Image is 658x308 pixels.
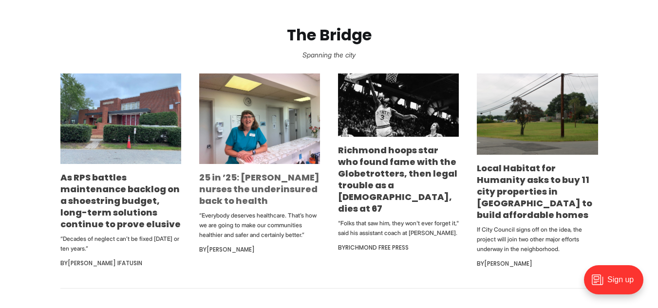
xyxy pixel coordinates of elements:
img: Local Habitat for Humanity asks to buy 11 city properties in Northside to build affordable homes [477,73,598,155]
p: If City Council signs off on the idea, the project will join two other major efforts underway in ... [477,225,598,254]
img: As RPS battles maintenance backlog on a shoestring budget, long-term solutions continue to prove ... [60,73,181,164]
div: By [199,244,320,255]
a: [PERSON_NAME] [207,245,255,254]
div: By [338,242,459,254]
iframe: portal-trigger [576,260,658,308]
a: Richmond Free Press [345,243,409,252]
div: By [477,258,598,270]
a: [PERSON_NAME] Ifatusin [68,259,142,267]
a: [PERSON_NAME] [484,259,532,268]
p: "Folks that saw him, they won't ever forget it," said his assistant coach at [PERSON_NAME]. [338,218,459,238]
h2: The Bridge [16,26,642,44]
img: 25 in ’25: Marilyn Metzler nurses the underinsured back to health [199,73,320,164]
div: By [60,257,181,269]
p: “Decades of neglect can’t be fixed [DATE] or ten years.” [60,234,181,254]
a: As RPS battles maintenance backlog on a shoestring budget, long-term solutions continue to prove ... [60,171,181,230]
p: Spanning the city [16,48,642,62]
img: Richmond hoops star who found fame with the Globetrotters, then legal trouble as a pastor, dies a... [338,73,459,137]
a: Local Habitat for Humanity asks to buy 11 city properties in [GEOGRAPHIC_DATA] to build affordabl... [477,162,592,221]
a: Richmond hoops star who found fame with the Globetrotters, then legal trouble as a [DEMOGRAPHIC_D... [338,144,457,215]
a: 25 in ’25: [PERSON_NAME] nurses the underinsured back to health [199,171,320,207]
p: “Everybody deserves healthcare. That’s how we are going to make our communities healthier and saf... [199,211,320,240]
